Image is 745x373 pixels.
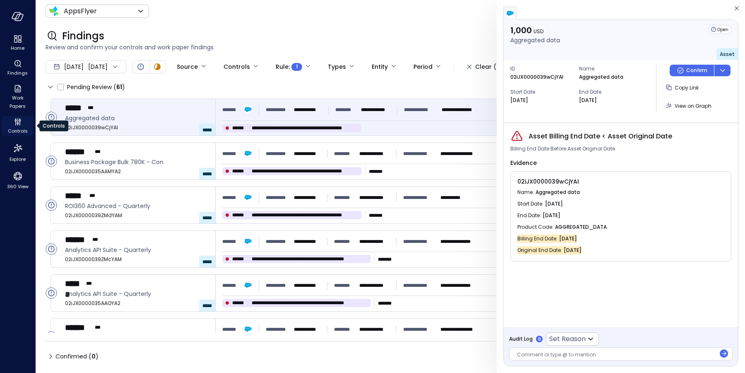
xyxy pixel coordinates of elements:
span: 0 [91,352,96,361]
div: ( ) [89,352,99,361]
span: Evidence [510,159,537,167]
span: ROI360 Advanced - Quarterly [65,201,209,211]
span: Work Papers [5,94,30,110]
span: Findings [7,69,28,77]
span: 02iJX0000039wCjYAI [517,177,579,186]
button: View on Graph [663,99,715,113]
span: Confirmed [55,350,99,363]
span: Controls [8,127,28,135]
button: Confirm [670,65,714,76]
img: Icon [49,6,59,16]
span: Asset Billing End Date < Asset Original Date [529,131,672,141]
p: 02iJX0000039wCjYAI [510,73,563,81]
span: USD [534,28,543,35]
button: Clear (1) [460,60,508,74]
span: 02iJX0000035AAMYA2 [65,167,209,176]
div: Controls [39,121,68,131]
span: 02iJX0000035AAOYA2 [65,299,209,308]
span: Explore [10,155,26,163]
span: Home [11,44,24,52]
span: Review and confirm your controls and work paper findings [46,43,735,52]
span: 02iJX0000039ZMdYAM [65,211,209,220]
span: Name [579,65,641,73]
span: Billing End Date : [517,235,559,243]
span: Start Date : [517,200,545,208]
div: Open [46,287,57,299]
div: Open [46,331,57,343]
p: [DATE] [510,96,528,104]
span: Billing End Date Before Asset Original Date [510,145,615,153]
span: Original End Date : [517,246,564,254]
div: Findings [2,58,34,78]
span: Analytics API Suite - Quarterly [65,245,209,254]
span: Analytics API Suite - Quarterly [65,289,209,298]
span: Start Date [510,88,572,96]
span: End Date : [517,211,543,220]
div: Explore [2,141,34,164]
span: Business Package Bulk 780K - Con [65,157,209,167]
span: Pending Review [67,80,125,94]
p: 0 [538,336,541,342]
p: Aggregated data [510,36,560,45]
div: ( ) [113,82,125,92]
span: Aggregated data [65,114,209,123]
span: 360 View [7,182,29,191]
div: Open [46,155,57,167]
button: dropdown-icon-button [714,65,731,76]
span: End Date [579,88,641,96]
div: Rule : [276,60,302,74]
div: Button group with a nested menu [670,65,731,76]
span: [DATE] [545,200,563,208]
span: Findings [62,29,104,43]
button: Copy Link [663,80,702,94]
span: 02iJX0000039wCjYAI [65,124,209,132]
div: Types [328,60,346,74]
span: Audit Log [509,335,533,343]
div: Open [709,25,731,34]
span: Asset [720,51,735,58]
p: AppsFlyer [64,6,97,16]
div: Entity [372,60,388,74]
span: 61 [116,83,122,91]
span: AGGREGATED_DATA [555,223,607,231]
span: Name : [517,188,536,196]
div: Open [136,62,146,72]
div: 360 View [2,169,34,191]
span: [DATE] [543,211,560,220]
div: In Progress [152,62,162,72]
span: ID [510,65,572,73]
div: Source [177,60,198,74]
div: Clear (1) [475,62,501,72]
span: Aggregated data [536,188,580,196]
p: Set Reason [549,334,586,344]
p: [DATE] [579,96,597,104]
div: Period [413,60,433,74]
span: [DATE] [64,62,84,71]
p: Confirm [686,66,707,75]
span: Product Code : [517,223,555,231]
div: Open [46,243,57,255]
span: Copy Link [675,84,699,91]
div: Controls [2,116,34,136]
p: 1,000 [510,25,560,36]
div: Open [46,199,57,211]
p: Aggregated data [579,73,623,81]
div: Controls [223,60,250,74]
img: salesforce [506,9,514,17]
span: [DATE] [564,246,582,254]
div: Work Papers [2,83,34,111]
span: [DATE] [559,235,577,243]
span: 02iJX0000039ZMcYAM [65,255,209,264]
div: Home [2,33,34,53]
div: Open [46,111,57,123]
span: 1 [296,63,298,71]
span: View on Graph [675,102,711,109]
